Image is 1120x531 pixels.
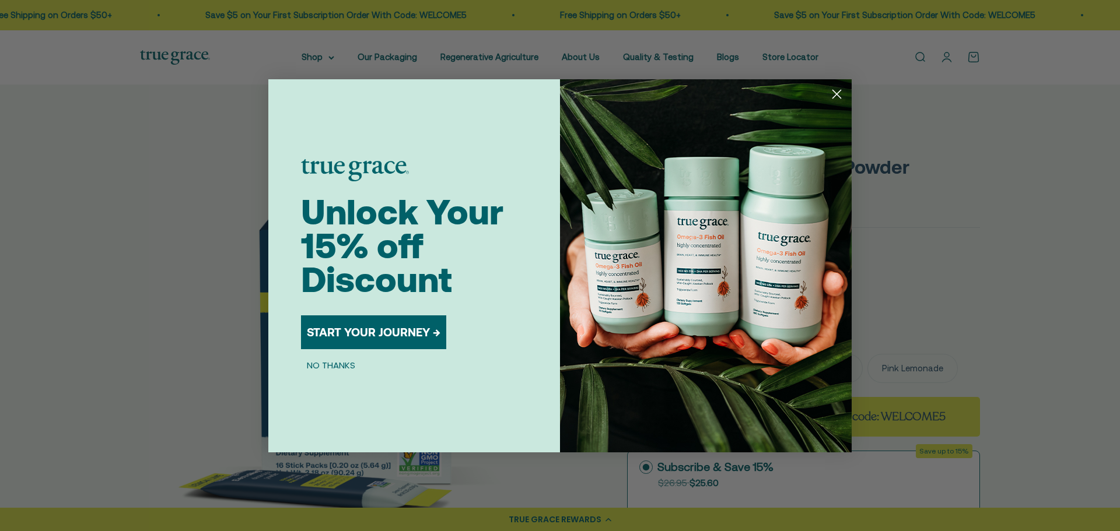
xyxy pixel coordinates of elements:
button: Close dialog [827,84,847,104]
img: logo placeholder [301,159,409,181]
span: Unlock Your 15% off Discount [301,192,503,300]
img: 098727d5-50f8-4f9b-9554-844bb8da1403.jpeg [560,79,852,452]
button: START YOUR JOURNEY → [301,315,446,349]
button: NO THANKS [301,358,361,372]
